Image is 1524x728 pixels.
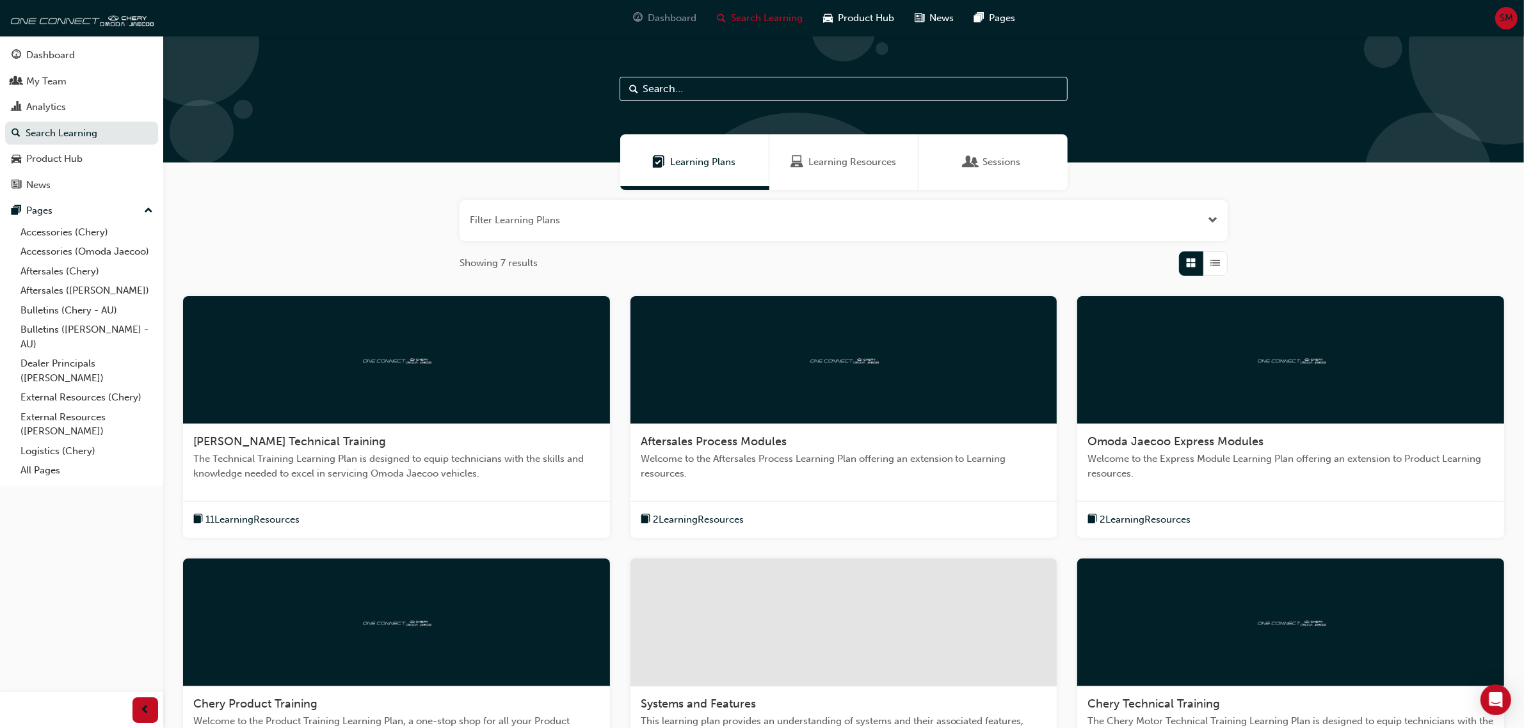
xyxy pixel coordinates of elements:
img: oneconnect [1256,353,1326,365]
a: Learning PlansLearning Plans [620,134,769,190]
span: search-icon [12,128,20,139]
a: Bulletins (Chery - AU) [15,301,158,320]
span: News [930,11,954,26]
span: pages-icon [12,205,21,217]
div: Analytics [26,100,66,115]
span: 2 Learning Resources [1100,512,1191,527]
div: My Team [26,74,67,89]
button: book-icon11LearningResources [193,512,300,528]
a: External Resources ([PERSON_NAME]) [15,408,158,441]
span: pages-icon [975,10,984,26]
button: DashboardMy TeamAnalyticsSearch LearningProduct HubNews [5,41,158,199]
a: Aftersales ([PERSON_NAME]) [15,281,158,301]
a: Analytics [5,95,158,119]
a: My Team [5,70,158,93]
div: Open Intercom Messenger [1480,684,1511,715]
span: Search Learning [732,11,803,26]
span: Pages [990,11,1016,26]
span: car-icon [12,154,21,165]
a: Bulletins ([PERSON_NAME] - AU) [15,320,158,354]
span: prev-icon [141,702,150,718]
a: Dashboard [5,44,158,67]
span: news-icon [915,10,925,26]
a: Aftersales (Chery) [15,262,158,281]
img: oneconnect [361,353,431,365]
div: Product Hub [26,152,83,166]
a: External Resources (Chery) [15,388,158,408]
span: Welcome to the Aftersales Process Learning Plan offering an extension to Learning resources. [641,452,1047,480]
span: Systems and Features [641,697,756,711]
a: Accessories (Chery) [15,223,158,242]
a: Logistics (Chery) [15,441,158,461]
button: Pages [5,199,158,223]
span: Grid [1187,256,1196,271]
span: book-icon [641,512,650,528]
span: guage-icon [634,10,643,26]
a: oneconnect[PERSON_NAME] Technical TrainingThe Technical Training Learning Plan is designed to equ... [183,296,610,538]
span: book-icon [1087,512,1097,528]
span: Product Hub [838,11,895,26]
span: [PERSON_NAME] Technical Training [193,434,386,448]
img: oneconnect [1256,615,1326,628]
span: Learning Plans [671,155,736,170]
button: Open the filter [1208,213,1217,228]
div: Dashboard [26,48,75,63]
span: book-icon [193,512,203,528]
span: search-icon [718,10,726,26]
a: guage-iconDashboard [623,5,707,31]
button: SM [1495,7,1518,29]
a: News [5,173,158,197]
span: Sessions [965,155,978,170]
span: Omoda Jaecoo Express Modules [1087,434,1263,448]
a: Product Hub [5,147,158,171]
a: car-iconProduct Hub [814,5,905,31]
a: Learning ResourcesLearning Resources [769,134,918,190]
span: guage-icon [12,50,21,61]
a: SessionsSessions [918,134,1068,190]
input: Search... [620,77,1068,101]
span: up-icon [144,203,153,219]
span: Search [629,82,638,97]
a: news-iconNews [905,5,965,31]
span: The Technical Training Learning Plan is designed to equip technicians with the skills and knowled... [193,452,600,480]
span: Chery Technical Training [1087,697,1220,711]
button: book-icon2LearningResources [641,512,744,528]
a: Search Learning [5,122,158,145]
img: oneconnect [808,353,879,365]
a: Accessories (Omoda Jaecoo) [15,242,158,262]
span: car-icon [824,10,833,26]
img: oneconnect [6,5,154,31]
div: News [26,178,51,193]
a: All Pages [15,461,158,480]
span: Chery Product Training [193,697,317,711]
div: Pages [26,203,52,218]
span: Welcome to the Express Module Learning Plan offering an extension to Product Learning resources. [1087,452,1494,480]
img: oneconnect [361,615,431,628]
span: Learning Resources [808,155,896,170]
a: oneconnectAftersales Process ModulesWelcome to the Aftersales Process Learning Plan offering an e... [630,296,1057,538]
span: SM [1500,11,1513,26]
span: Learning Plans [653,155,666,170]
a: pages-iconPages [965,5,1026,31]
span: Dashboard [648,11,697,26]
span: 2 Learning Resources [653,512,744,527]
button: book-icon2LearningResources [1087,512,1191,528]
a: Dealer Principals ([PERSON_NAME]) [15,354,158,388]
a: oneconnectOmoda Jaecoo Express ModulesWelcome to the Express Module Learning Plan offering an ext... [1077,296,1504,538]
span: Showing 7 results [460,256,538,271]
span: news-icon [12,180,21,191]
a: search-iconSearch Learning [707,5,814,31]
span: Sessions [983,155,1021,170]
span: Learning Resources [790,155,803,170]
span: 11 Learning Resources [205,512,300,527]
span: chart-icon [12,102,21,113]
span: List [1211,256,1221,271]
span: people-icon [12,76,21,88]
span: Aftersales Process Modules [641,434,787,448]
